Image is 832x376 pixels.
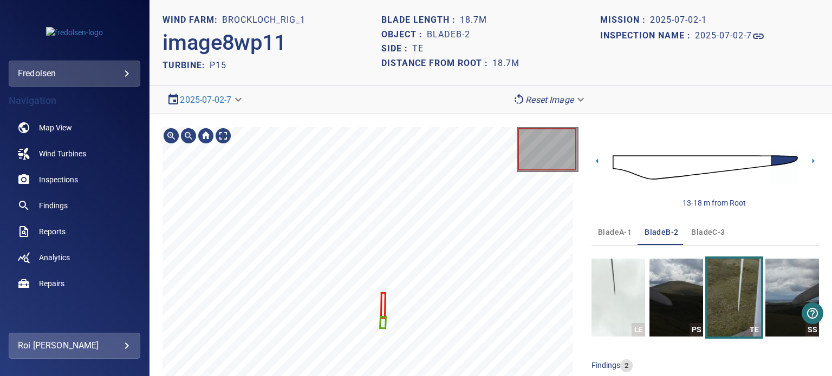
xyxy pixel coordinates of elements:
a: TE [707,259,761,337]
div: Roi [PERSON_NAME] [18,337,131,354]
h1: 2025-07-02-1 [650,15,707,25]
span: Inspections [39,174,78,185]
h1: Object : [381,30,427,40]
em: Reset Image [525,95,574,105]
a: SS [765,259,819,337]
div: PS [690,323,703,337]
h1: Inspection name : [600,31,695,41]
img: fredolsen-logo [46,27,103,38]
div: SS [805,323,819,337]
a: repairs noActive [9,271,140,296]
div: Zoom out [180,127,197,144]
span: bladeC-3 [691,226,725,239]
a: findings noActive [9,193,140,219]
span: findings [591,361,620,370]
a: 2025-07-02-7 [695,30,765,43]
h1: Mission : [600,15,650,25]
span: Findings [39,200,68,211]
a: inspections noActive [9,167,140,193]
span: Repairs [39,278,64,289]
a: analytics noActive [9,245,140,271]
span: Map View [39,122,72,133]
span: Wind Turbines [39,148,86,159]
h2: TURBINE: [162,60,210,70]
a: LE [591,259,645,337]
span: 2 [620,361,633,371]
h1: TE [412,44,424,54]
h4: Navigation [9,95,140,106]
h1: Brockloch_Rig_1 [222,15,305,25]
a: windturbines noActive [9,141,140,167]
h1: 18.7m [460,15,487,25]
span: Analytics [39,252,70,263]
div: Toggle full page [214,127,232,144]
h2: P15 [210,60,226,70]
div: 2025-07-02-7 [162,90,249,109]
div: LE [632,323,645,337]
div: Zoom in [162,127,180,144]
h1: Blade length : [381,15,460,25]
div: Go home [197,127,214,144]
a: reports noActive [9,219,140,245]
h1: Side : [381,44,412,54]
h1: WIND FARM: [162,15,222,25]
span: bladeA-1 [598,226,632,239]
div: fredolsen [18,65,131,82]
img: d [613,145,798,190]
div: Reset Image [508,90,591,109]
a: PS [649,259,703,337]
div: TE [747,323,761,337]
a: map noActive [9,115,140,141]
span: bladeB-2 [645,226,678,239]
h1: bladeB-2 [427,30,470,40]
h1: 18.7m [492,58,519,69]
h2: image8wp11 [162,30,287,56]
a: 2025-07-02-7 [180,95,231,105]
div: fredolsen [9,61,140,87]
h1: Distance from root : [381,58,492,69]
h1: 2025-07-02-7 [695,31,752,41]
span: Reports [39,226,66,237]
div: 13-18 m from Root [682,197,746,208]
